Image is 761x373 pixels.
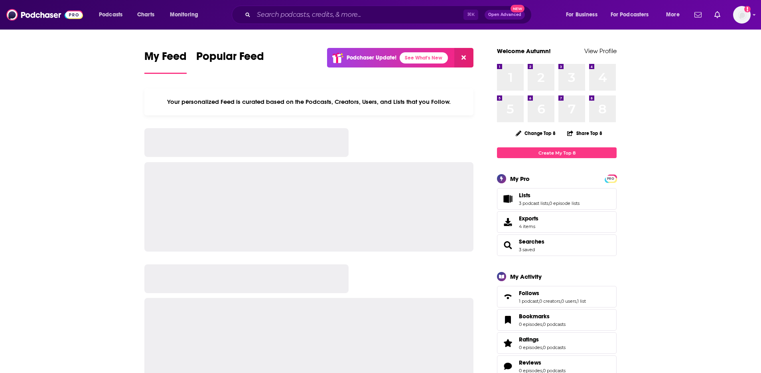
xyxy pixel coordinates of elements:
[606,176,615,182] span: PRO
[497,309,617,331] span: Bookmarks
[519,200,548,206] a: 3 podcast lists
[497,332,617,354] span: Ratings
[605,8,660,21] button: open menu
[347,54,396,61] p: Podchaser Update!
[666,9,680,20] span: More
[561,298,576,304] a: 0 users
[519,290,586,297] a: Follows
[519,336,539,343] span: Ratings
[566,9,597,20] span: For Business
[137,9,154,20] span: Charts
[500,291,516,302] a: Follows
[6,7,83,22] img: Podchaser - Follow, Share and Rate Podcasts
[519,313,550,320] span: Bookmarks
[497,147,617,158] a: Create My Top 8
[577,298,586,304] a: 1 list
[567,125,603,141] button: Share Top 8
[519,224,538,229] span: 4 items
[196,50,264,68] span: Popular Feed
[549,200,580,206] a: 0 episode lists
[733,6,751,24] img: User Profile
[519,298,538,304] a: 1 podcast
[660,8,690,21] button: open menu
[497,211,617,233] a: Exports
[497,234,617,256] span: Searches
[170,9,198,20] span: Monitoring
[519,359,566,366] a: Reviews
[144,88,473,115] div: Your personalized Feed is curated based on the Podcasts, Creators, Users, and Lists that you Follow.
[733,6,751,24] span: Logged in as autumncomm
[93,8,133,21] button: open menu
[500,337,516,349] a: Ratings
[500,314,516,325] a: Bookmarks
[519,192,580,199] a: Lists
[691,8,705,22] a: Show notifications dropdown
[548,200,549,206] span: ,
[497,286,617,308] span: Follows
[519,359,541,366] span: Reviews
[497,188,617,210] span: Lists
[733,6,751,24] button: Show profile menu
[196,50,264,74] a: Popular Feed
[611,9,649,20] span: For Podcasters
[500,216,516,228] span: Exports
[744,6,751,12] svg: Add a profile image
[519,336,566,343] a: Ratings
[463,10,478,20] span: ⌘ K
[132,8,159,21] a: Charts
[519,290,539,297] span: Follows
[99,9,122,20] span: Podcasts
[144,50,187,74] a: My Feed
[510,273,542,280] div: My Activity
[519,238,544,245] a: Searches
[500,361,516,372] a: Reviews
[519,247,535,252] a: 3 saved
[497,47,551,55] a: Welcome Autumn!
[584,47,617,55] a: View Profile
[511,128,560,138] button: Change Top 8
[543,321,566,327] a: 0 podcasts
[560,8,607,21] button: open menu
[519,321,542,327] a: 0 episodes
[543,345,566,350] a: 0 podcasts
[511,5,525,12] span: New
[542,321,543,327] span: ,
[400,52,448,63] a: See What's New
[254,8,463,21] input: Search podcasts, credits, & more...
[144,50,187,68] span: My Feed
[606,175,615,181] a: PRO
[500,240,516,251] a: Searches
[164,8,209,21] button: open menu
[538,298,539,304] span: ,
[519,313,566,320] a: Bookmarks
[519,215,538,222] span: Exports
[711,8,724,22] a: Show notifications dropdown
[239,6,539,24] div: Search podcasts, credits, & more...
[542,345,543,350] span: ,
[519,192,530,199] span: Lists
[510,175,530,183] div: My Pro
[500,193,516,204] a: Lists
[488,13,521,17] span: Open Advanced
[485,10,525,20] button: Open AdvancedNew
[539,298,560,304] a: 0 creators
[519,345,542,350] a: 0 episodes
